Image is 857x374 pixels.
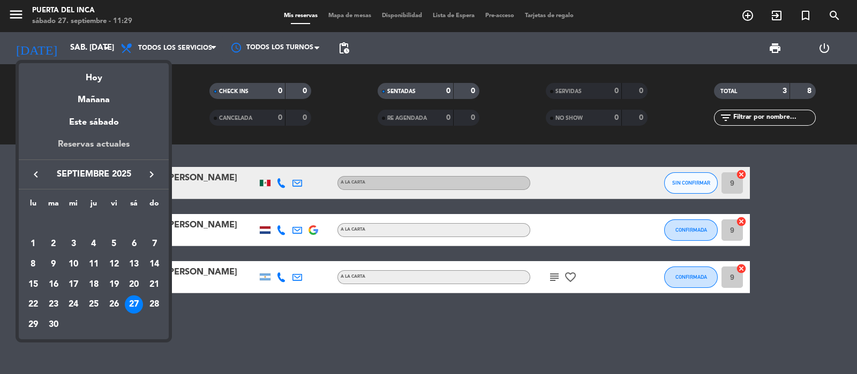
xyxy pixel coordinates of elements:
td: 16 de septiembre de 2025 [43,274,64,295]
th: martes [43,197,64,214]
td: 25 de septiembre de 2025 [84,294,104,315]
div: 12 [105,255,123,273]
div: 5 [105,235,123,253]
div: 25 [85,295,103,314]
th: miércoles [63,197,84,214]
td: 6 de septiembre de 2025 [124,234,145,254]
th: domingo [144,197,164,214]
div: 10 [64,255,82,273]
th: sábado [124,197,145,214]
td: 23 de septiembre de 2025 [43,294,64,315]
i: keyboard_arrow_left [29,168,42,181]
div: 11 [85,255,103,273]
td: 27 de septiembre de 2025 [124,294,145,315]
td: 12 de septiembre de 2025 [104,254,124,274]
td: 30 de septiembre de 2025 [43,315,64,335]
td: 20 de septiembre de 2025 [124,274,145,295]
div: 20 [125,276,143,294]
td: 4 de septiembre de 2025 [84,234,104,254]
div: 27 [125,295,143,314]
div: 24 [64,295,82,314]
div: 30 [44,316,63,334]
div: 6 [125,235,143,253]
th: jueves [84,197,104,214]
td: 17 de septiembre de 2025 [63,274,84,295]
div: 4 [85,235,103,253]
td: 8 de septiembre de 2025 [23,254,43,274]
td: 18 de septiembre de 2025 [84,274,104,295]
div: 3 [64,235,82,253]
div: 8 [24,255,42,273]
td: 22 de septiembre de 2025 [23,294,43,315]
div: 14 [145,255,163,273]
td: 21 de septiembre de 2025 [144,274,164,295]
div: Hoy [19,63,169,85]
td: 10 de septiembre de 2025 [63,254,84,274]
div: 29 [24,316,42,334]
div: 19 [105,276,123,294]
div: Reservas actuales [19,138,169,159]
td: 1 de septiembre de 2025 [23,234,43,254]
td: 19 de septiembre de 2025 [104,274,124,295]
div: 13 [125,255,143,273]
div: 16 [44,276,63,294]
div: 2 [44,235,63,253]
td: 2 de septiembre de 2025 [43,234,64,254]
td: 7 de septiembre de 2025 [144,234,164,254]
span: septiembre 2025 [46,167,142,181]
td: SEP. [23,214,164,234]
td: 29 de septiembre de 2025 [23,315,43,335]
td: 28 de septiembre de 2025 [144,294,164,315]
td: 9 de septiembre de 2025 [43,254,64,274]
div: 18 [85,276,103,294]
div: 28 [145,295,163,314]
td: 24 de septiembre de 2025 [63,294,84,315]
button: keyboard_arrow_left [26,167,46,181]
div: 23 [44,295,63,314]
div: 26 [105,295,123,314]
td: 3 de septiembre de 2025 [63,234,84,254]
td: 13 de septiembre de 2025 [124,254,145,274]
div: 22 [24,295,42,314]
div: 17 [64,276,82,294]
td: 14 de septiembre de 2025 [144,254,164,274]
td: 11 de septiembre de 2025 [84,254,104,274]
div: 1 [24,235,42,253]
div: Este sábado [19,108,169,138]
th: viernes [104,197,124,214]
div: 21 [145,276,163,294]
div: 7 [145,235,163,253]
div: Mañana [19,85,169,107]
i: keyboard_arrow_right [145,168,158,181]
div: 9 [44,255,63,273]
td: 15 de septiembre de 2025 [23,274,43,295]
div: 15 [24,276,42,294]
button: keyboard_arrow_right [142,167,161,181]
td: 5 de septiembre de 2025 [104,234,124,254]
td: 26 de septiembre de 2025 [104,294,124,315]
th: lunes [23,197,43,214]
